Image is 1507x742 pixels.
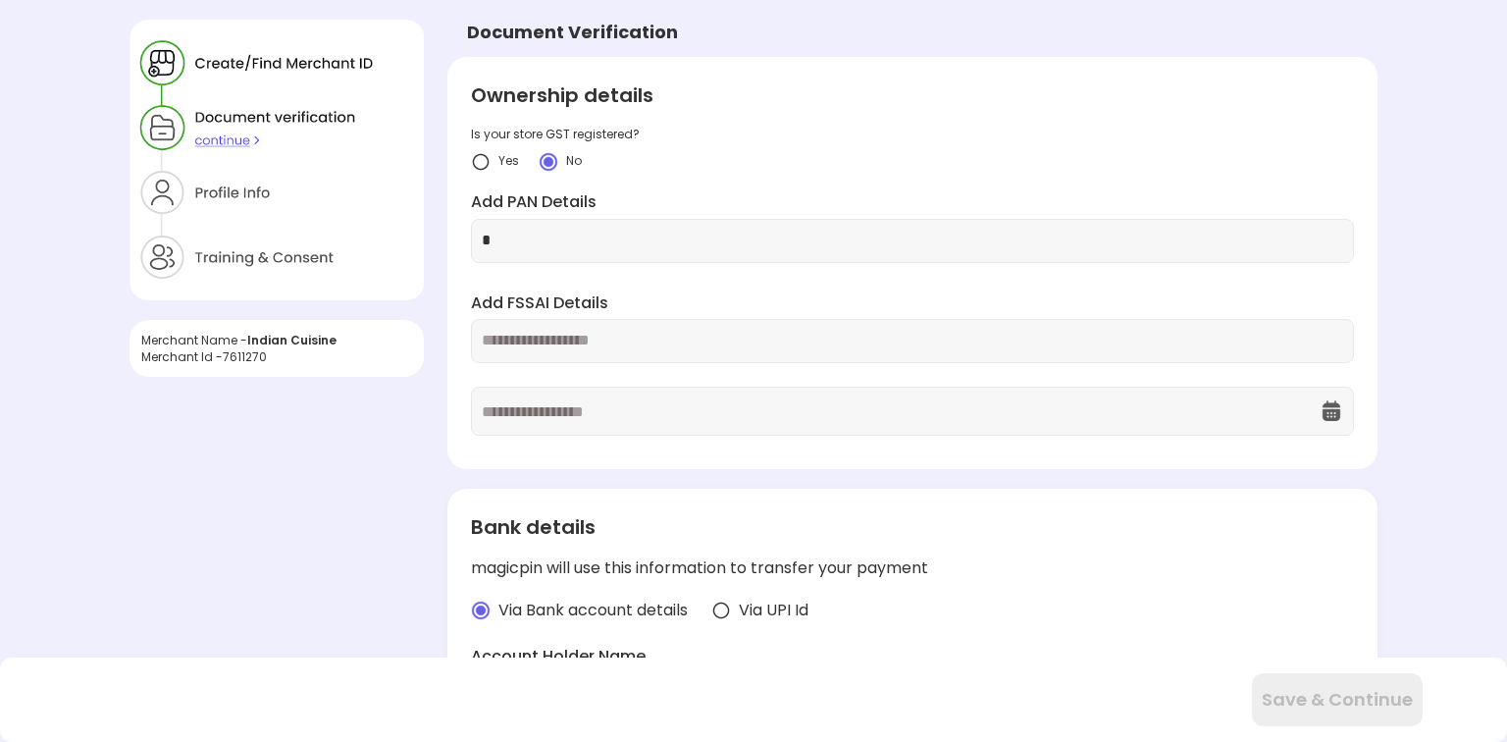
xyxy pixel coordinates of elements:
div: Is your store GST registered? [471,126,1354,142]
label: Add PAN Details [471,191,1354,214]
div: Ownership details [471,80,1354,110]
div: magicpin will use this information to transfer your payment [471,557,1354,580]
img: xZtaNGYO7ZEa_Y6BGN0jBbY4tz3zD8CMWGtK9DYT203r_wSWJgC64uaYzQv0p6I5U3yzNyQZ90jnSGEji8ItH6xpax9JibOI_... [130,20,424,300]
span: Indian Cuisine [247,332,337,348]
span: No [566,152,582,169]
div: Merchant Id - 7611270 [141,348,412,365]
img: radio [471,601,491,620]
label: Add FSSAI Details [471,292,1354,315]
img: yidvdI1b1At5fYgYeHdauqyvT_pgttO64BpF2mcDGQwz_NKURL8lp7m2JUJk3Onwh4FIn8UgzATYbhG5vtZZpSXeknhWnnZDd... [471,152,491,172]
div: Document Verification [467,20,678,45]
div: Bank details [471,512,1354,542]
img: radio [711,601,731,620]
label: Account Holder Name [471,646,1354,668]
div: Merchant Name - [141,332,412,348]
img: crlYN1wOekqfTXo2sKdO7mpVD4GIyZBlBCY682TI1bTNaOsxckEXOmACbAD6EYcPGHR5wXB9K-wSeRvGOQTikGGKT-kEDVP-b... [539,152,558,172]
span: Yes [498,152,519,169]
span: Via Bank account details [498,600,688,622]
img: OcXK764TI_dg1n3pJKAFuNcYfYqBKGvmbXteblFrPew4KBASBbPUoKPFDRZzLe5z5khKOkBCrBseVNl8W_Mqhk0wgJF92Dyy9... [1320,399,1343,423]
button: Save & Continue [1252,673,1423,726]
span: Via UPI Id [739,600,808,622]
